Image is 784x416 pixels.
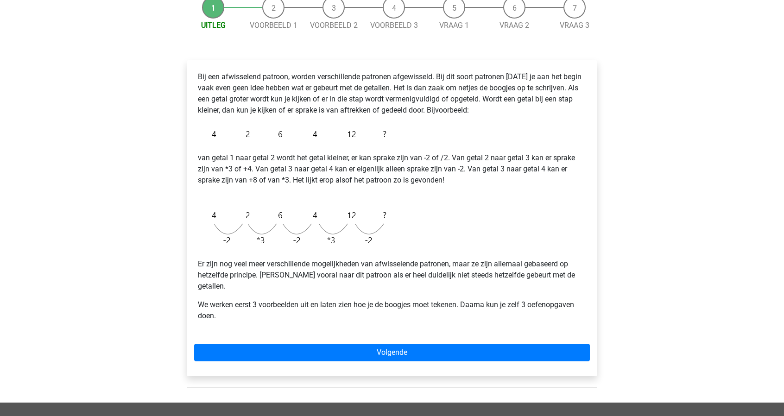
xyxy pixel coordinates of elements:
[310,21,358,30] a: Voorbeeld 2
[198,71,586,116] p: Bij een afwisselend patroon, worden verschillende patronen afgewisseld. Bij dit soort patronen [D...
[201,21,226,30] a: Uitleg
[560,21,589,30] a: Vraag 3
[198,123,391,145] img: Alternating_Example_intro_1.png
[198,258,586,292] p: Er zijn nog veel meer verschillende mogelijkheden van afwisselende patronen, maar ze zijn allemaa...
[250,21,297,30] a: Voorbeeld 1
[370,21,418,30] a: Voorbeeld 3
[198,299,586,321] p: We werken eerst 3 voorbeelden uit en laten zien hoe je de boogjes moet tekenen. Daarna kun je zel...
[499,21,529,30] a: Vraag 2
[198,152,586,197] p: van getal 1 naar getal 2 wordt het getal kleiner, er kan sprake zijn van -2 of /2. Van getal 2 na...
[439,21,469,30] a: Vraag 1
[198,204,391,251] img: Alternating_Example_intro_2.png
[194,344,590,361] a: Volgende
